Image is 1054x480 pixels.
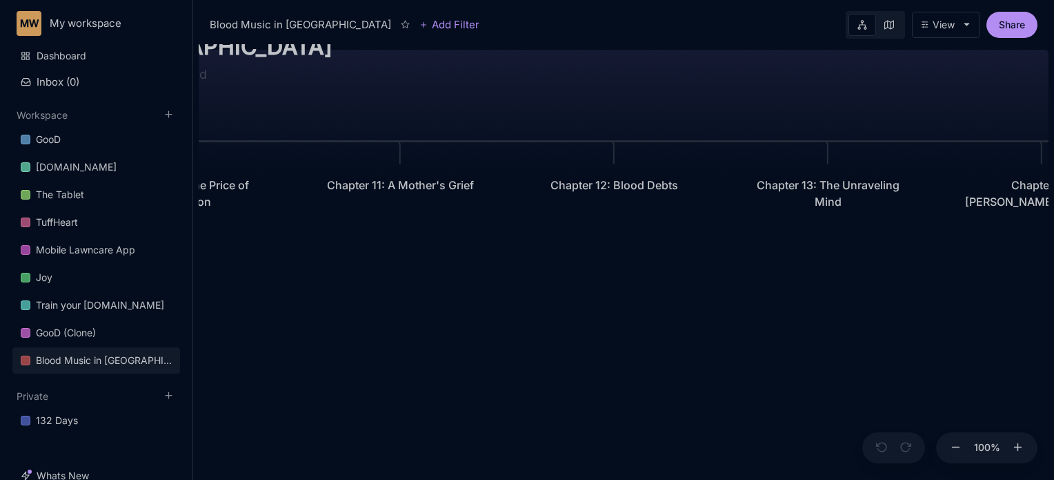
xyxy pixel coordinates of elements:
div: MW [17,11,41,36]
button: View [912,12,980,38]
button: Workspace [17,109,68,121]
button: 100% [971,432,1004,464]
div: Chapter 11: A Mother's Grief [323,177,477,193]
a: Dashboard [12,43,180,69]
div: Blood Music in [GEOGRAPHIC_DATA] [210,17,391,33]
a: Train your [DOMAIN_NAME] [12,292,180,318]
a: Joy [12,265,180,291]
div: The Tablet [36,186,84,203]
div: TuffHeart [36,214,78,231]
div: View [933,19,955,30]
div: Chapter 11: A Mother's Grief [310,164,490,207]
a: GooD [12,126,180,153]
button: Private [17,390,48,402]
div: GooD (Clone) [36,325,96,341]
a: Blood Music in [GEOGRAPHIC_DATA] [12,347,180,374]
div: [DOMAIN_NAME] [12,154,180,181]
button: Add Filter [419,17,479,33]
a: 132 Days [12,407,180,434]
div: [DOMAIN_NAME] [36,159,117,175]
div: Chapter 12: Blood Debts [537,177,691,193]
button: Share [986,12,1037,38]
div: Train your [DOMAIN_NAME] [12,292,180,319]
div: Private [12,403,180,439]
div: Chapter 13: The Unraveling Mind [750,177,905,210]
div: TuffHeart [12,209,180,236]
a: The Tablet [12,182,180,208]
a: GooD (Clone) [12,320,180,346]
div: Blood Music in [GEOGRAPHIC_DATA] [36,352,172,369]
div: Mobile Lawncare App [36,242,135,258]
div: GooD [36,131,61,148]
div: 132 Days [12,407,180,434]
div: Workspace [12,122,180,379]
a: Mobile Lawncare App [12,237,180,263]
div: Chapter 13: The Unraveling Mind [737,164,918,223]
a: TuffHeart [12,209,180,236]
div: 132 Days [36,412,78,429]
button: MWMy workspace [17,11,176,36]
div: My workspace [50,17,154,30]
div: Chapter 12: Blood Debts [524,164,704,207]
div: Train your [DOMAIN_NAME] [36,297,164,314]
button: Inbox (0) [12,70,180,94]
span: Add Filter [428,17,479,33]
div: Mobile Lawncare App [12,237,180,264]
div: Blood Music in [GEOGRAPHIC_DATA] [12,347,180,374]
a: [DOMAIN_NAME] [12,154,180,180]
div: Joy [36,269,52,286]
